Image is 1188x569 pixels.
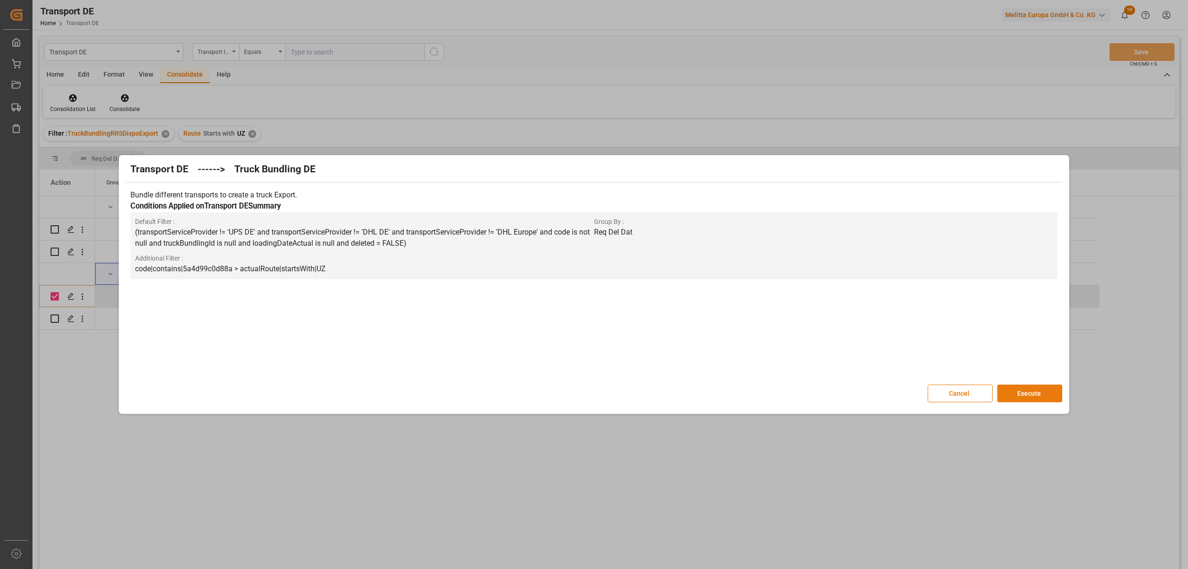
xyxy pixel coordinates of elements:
[135,227,594,249] p: (transportServiceProvider != 'UPS DE' and transportServiceProvider != 'DHL DE' and transportServi...
[135,254,594,263] span: Additional Filter :
[234,162,316,177] h2: Truck Bundling DE
[594,227,1053,238] p: Req Del Dat
[594,217,1053,227] span: Group By :
[997,385,1062,402] button: Execute
[130,190,1058,201] p: Bundle different transports to create a truck Export.
[198,162,225,177] h2: ------>
[135,263,594,275] p: code|contains|5a4d99c0d88a > actualRoute|startsWith|UZ
[928,385,993,402] button: Cancel
[130,201,1058,212] h3: Conditions Applied on Transport DE Summary
[135,217,594,227] span: Default Filter :
[130,162,188,177] h2: Transport DE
